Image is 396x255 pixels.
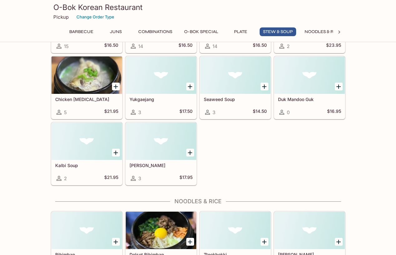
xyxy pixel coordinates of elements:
button: Plate [227,27,255,36]
button: Add Yukgaejang [186,83,194,90]
a: Yukgaejang3$17.50 [125,56,197,119]
button: Noodles & Rice [301,27,345,36]
button: Add Kalbi Soup [112,149,120,156]
a: Kalbi Soup2$21.95 [51,122,122,185]
a: Seaweed Soup3$14.50 [200,56,271,119]
span: 0 [287,109,290,115]
div: Seaweed Soup [200,56,271,94]
button: Add Tteokbokki [261,238,268,246]
div: Mandoo Guksu [274,212,345,249]
h5: $14.50 [253,108,267,116]
h5: $23.95 [326,42,341,50]
div: Mandoo Guk [126,123,196,160]
div: Bibimbap [51,212,122,249]
button: Add Dolsot Bibimbap [186,238,194,246]
span: 14 [138,43,143,49]
button: Stew & Soup [260,27,296,36]
span: 14 [213,43,218,49]
h5: $16.50 [253,42,267,50]
div: Chicken Ginseng [51,56,122,94]
a: [PERSON_NAME]3$17.95 [125,122,197,185]
span: 2 [64,176,67,181]
span: 3 [138,176,141,181]
div: Dolsot Bibimbap [126,212,196,249]
h5: [PERSON_NAME] [130,163,193,168]
h4: Noodles & Rice [51,198,345,205]
h5: $17.50 [179,108,193,116]
h5: Yukgaejang [130,97,193,102]
h5: $16.50 [104,42,118,50]
h5: $16.95 [327,108,341,116]
h5: $16.50 [178,42,193,50]
button: Change Order Type [74,12,117,22]
button: Barbecue [66,27,97,36]
h5: Seaweed Soup [204,97,267,102]
button: Add Mandoo Guk [186,149,194,156]
h5: $17.95 [179,175,193,182]
button: Juns [102,27,130,36]
button: Add Seaweed Soup [261,83,268,90]
a: Duk Mandoo Guk0$16.95 [274,56,345,119]
h5: $21.95 [104,108,118,116]
span: 15 [64,43,69,49]
h5: Duk Mandoo Guk [278,97,341,102]
a: Chicken [MEDICAL_DATA]5$21.95 [51,56,122,119]
span: 3 [213,109,215,115]
div: Yukgaejang [126,56,196,94]
div: Duk Mandoo Guk [274,56,345,94]
button: Add Duk Mandoo Guk [335,83,343,90]
span: 2 [287,43,290,49]
div: Kalbi Soup [51,123,122,160]
p: Pickup [53,14,69,20]
h3: O-Bok Korean Restaurant [53,2,343,12]
button: Add Bibimbap [112,238,120,246]
h5: Kalbi Soup [55,163,118,168]
button: Add Chicken Ginseng [112,83,120,90]
button: Combinations [135,27,176,36]
button: Add Mandoo Guksu [335,238,343,246]
span: 3 [138,109,141,115]
h5: Chicken [MEDICAL_DATA] [55,97,118,102]
span: 5 [64,109,67,115]
div: Tteokbokki [200,212,271,249]
button: O-BOK Special [181,27,222,36]
h5: $21.95 [104,175,118,182]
